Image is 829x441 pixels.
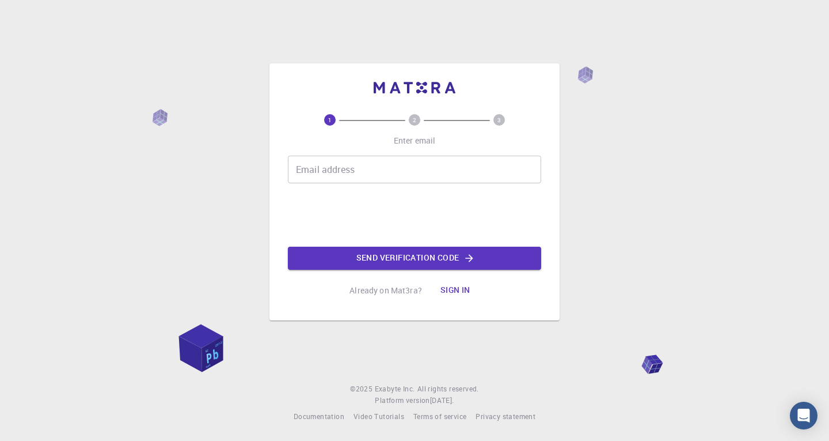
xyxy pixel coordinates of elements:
a: Video Tutorials [353,411,404,423]
iframe: reCAPTCHA [327,193,502,238]
button: Sign in [431,279,480,302]
span: © 2025 [350,383,374,395]
text: 1 [328,116,332,124]
div: Open Intercom Messenger [790,402,817,429]
button: Send verification code [288,247,541,270]
text: 3 [497,116,501,124]
a: Documentation [294,411,344,423]
span: Documentation [294,412,344,421]
span: Video Tutorials [353,412,404,421]
span: Exabyte Inc. [375,384,415,393]
text: 2 [413,116,416,124]
span: Platform version [375,395,429,406]
p: Enter email [394,135,436,146]
span: [DATE] . [430,395,454,405]
span: Terms of service [413,412,466,421]
a: Privacy statement [476,411,535,423]
a: Terms of service [413,411,466,423]
p: Already on Mat3ra? [349,285,422,296]
span: All rights reserved. [417,383,479,395]
a: Exabyte Inc. [375,383,415,395]
span: Privacy statement [476,412,535,421]
a: [DATE]. [430,395,454,406]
